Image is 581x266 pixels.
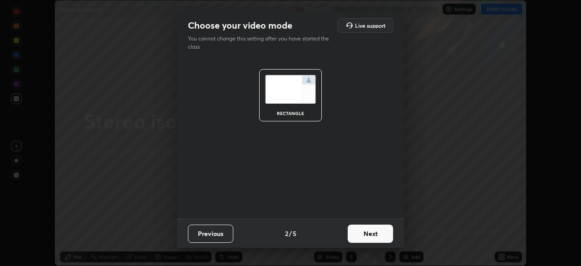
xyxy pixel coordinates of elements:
[188,20,292,31] h2: Choose your video mode
[348,225,393,243] button: Next
[285,229,288,238] h4: 2
[272,111,309,115] div: rectangle
[188,35,335,51] p: You cannot change this setting after you have started the class
[289,229,292,238] h4: /
[293,229,296,238] h4: 5
[265,75,316,104] img: normalScreenIcon.ae25ed63.svg
[355,23,385,28] h5: Live support
[188,225,233,243] button: Previous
